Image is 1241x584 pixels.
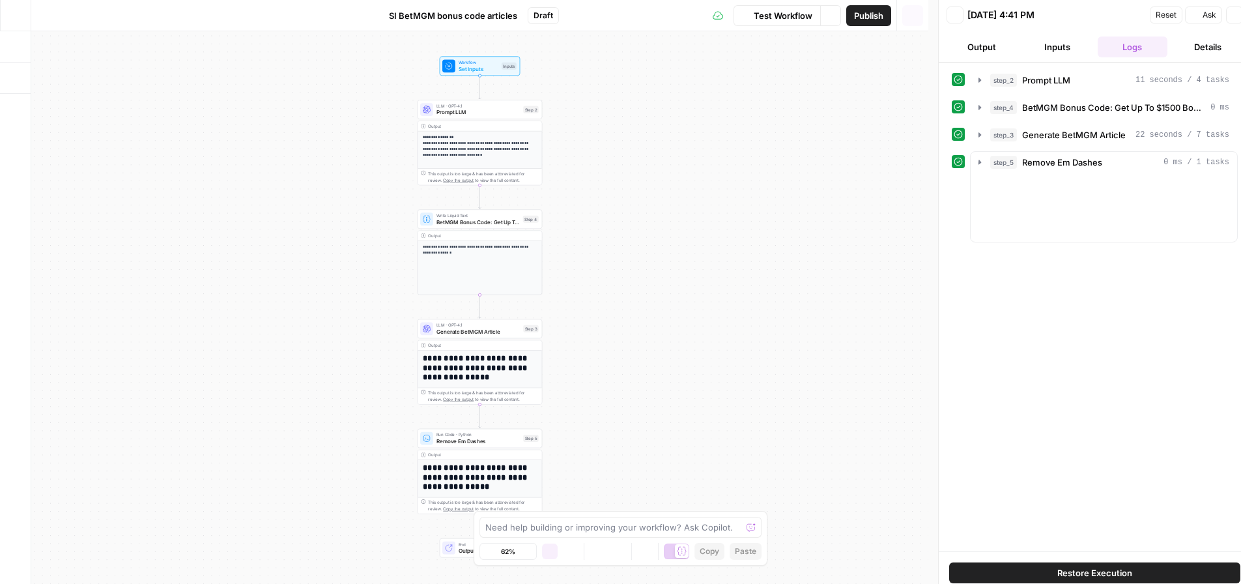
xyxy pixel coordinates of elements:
span: LLM · GPT-4.1 [436,103,521,109]
span: Copy [700,546,719,557]
span: Draft [534,10,553,22]
div: Write Liquid TextBetMGM Bonus Code: Get Up To $1500 Bonus Bets Back for {{ event_title }}Step 4Ou... [418,209,543,295]
span: Test Workflow [754,9,812,22]
span: 11 seconds / 4 tasks [1135,74,1229,86]
div: Step 5 [523,435,538,442]
span: step_2 [990,74,1017,87]
div: Output [428,233,520,239]
span: Prompt LLM [1022,74,1070,87]
div: Inputs [502,63,517,70]
button: Restore Execution [949,562,1240,583]
button: Reset [1150,7,1182,23]
button: 22 seconds / 7 tasks [971,124,1237,145]
span: step_5 [990,156,1017,169]
span: Publish [854,9,883,22]
span: Prompt LLM [436,108,521,116]
div: This output is too large & has been abbreviated for review. to view the full content. [428,499,538,512]
div: Step 3 [523,325,538,332]
span: step_4 [990,101,1017,114]
g: Edge from step_2 to step_4 [479,185,481,209]
div: Output [428,452,520,458]
span: Reset [1156,9,1177,21]
span: Copy the output [443,506,474,511]
span: Set Inputs [459,65,498,72]
button: Test Workflow [734,5,820,26]
span: Restore Execution [1057,566,1132,579]
span: BetMGM Bonus Code: Get Up To $1500 Bonus Bets Back for {{ event_title }} [436,218,520,226]
span: Generate BetMGM Article [436,328,521,336]
button: Copy [694,543,724,560]
span: 0 ms [1210,102,1229,113]
button: Output [947,36,1017,57]
span: Copy the output [443,397,474,401]
span: Output [459,547,513,555]
div: Output [428,123,520,129]
div: Output [428,342,520,349]
span: LLM · GPT-4.1 [436,322,521,328]
div: This output is too large & has been abbreviated for review. to view the full content. [428,170,538,183]
g: Edge from step_3 to step_5 [479,405,481,428]
span: 22 seconds / 7 tasks [1135,129,1229,141]
div: This output is too large & has been abbreviated for review. to view the full content. [428,390,538,403]
span: Workflow [459,59,498,66]
button: Logs [1098,36,1168,57]
span: End [459,541,513,547]
span: Ask [1203,9,1216,21]
span: Copy the output [443,178,474,182]
div: EndOutput [418,538,543,558]
g: Edge from step_4 to step_3 [479,295,481,318]
button: Paste [730,543,762,560]
button: Ask [1185,7,1222,23]
div: Step 4 [523,216,539,223]
span: Remove Em Dashes [436,437,521,445]
g: Edge from start to step_2 [479,76,481,99]
span: Remove Em Dashes [1022,156,1102,169]
button: 0 ms / 1 tasks [971,152,1237,173]
span: step_3 [990,128,1017,141]
button: SI BetMGM bonus code articles [369,5,525,26]
button: 11 seconds / 4 tasks [971,70,1237,91]
span: SI BetMGM bonus code articles [389,9,517,22]
span: 0 ms / 1 tasks [1163,156,1229,168]
span: BetMGM Bonus Code: Get Up To $1500 Bonus Bets Back for {{ event_title }} [1022,101,1205,114]
span: Generate BetMGM Article [1022,128,1126,141]
span: Write Liquid Text [436,212,520,219]
div: WorkflowSet InputsInputs [418,56,543,76]
span: Run Code · Python [436,431,521,438]
button: Inputs [1022,36,1092,57]
button: Publish [846,5,891,26]
span: Paste [735,546,756,557]
button: 0 ms [971,97,1237,118]
div: Step 2 [523,106,538,113]
span: 62% [501,546,515,557]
